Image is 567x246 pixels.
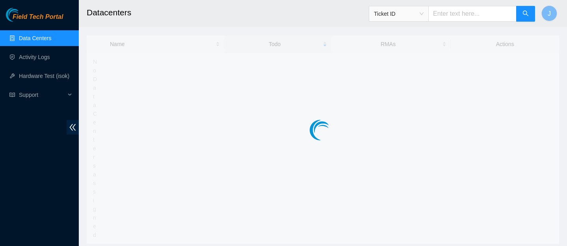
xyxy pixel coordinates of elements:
span: double-left [67,120,79,135]
span: read [9,92,15,98]
img: Akamai Technologies [6,8,40,22]
input: Enter text here... [428,6,517,22]
button: search [516,6,535,22]
span: Field Tech Portal [13,13,63,21]
span: Ticket ID [374,8,424,20]
a: Hardware Test (isok) [19,73,69,79]
a: Akamai TechnologiesField Tech Portal [6,14,63,24]
button: J [541,6,557,21]
span: search [522,10,529,18]
span: J [548,9,551,18]
a: Data Centers [19,35,51,41]
a: Activity Logs [19,54,50,60]
span: Support [19,87,65,103]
